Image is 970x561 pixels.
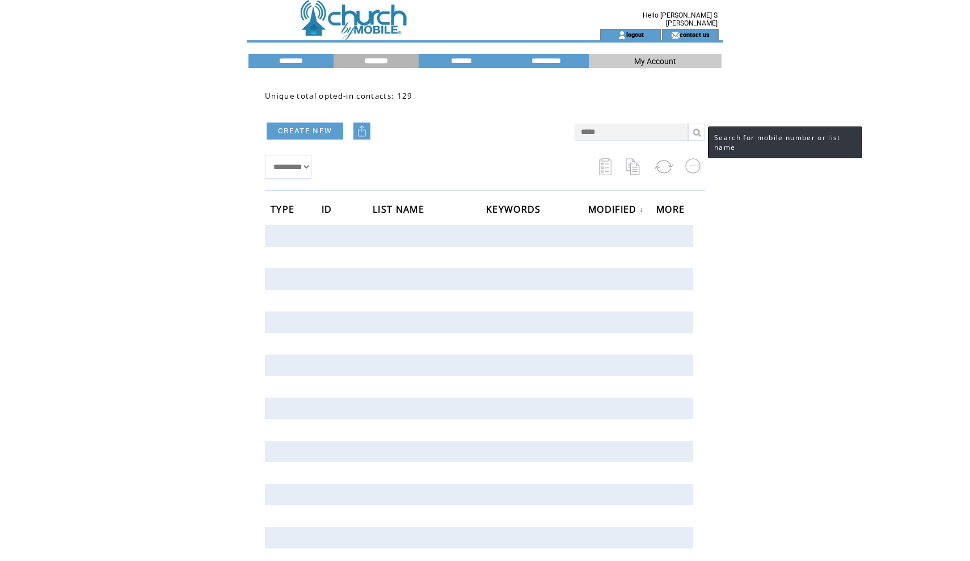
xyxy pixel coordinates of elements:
span: ID [322,200,335,221]
a: contact us [680,31,710,38]
span: LIST NAME [373,200,427,221]
a: logout [626,31,644,38]
span: MORE [656,200,688,221]
img: contact_us_icon.gif [671,31,680,40]
a: CREATE NEW [267,123,343,140]
a: TYPE [271,205,297,212]
span: My Account [634,57,676,66]
span: TYPE [271,200,297,221]
span: MODIFIED [588,200,640,221]
span: KEYWORDS [486,200,544,221]
span: Search for mobile number or list name [714,133,841,152]
a: KEYWORDS [486,205,544,212]
img: upload.png [356,125,368,137]
img: account_icon.gif [618,31,626,40]
a: MODIFIED↓ [588,206,644,213]
a: ID [322,205,335,212]
a: LIST NAME [373,205,427,212]
span: Unique total opted-in contacts: 129 [265,91,413,101]
span: Hello [PERSON_NAME] S [PERSON_NAME] [643,11,718,27]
